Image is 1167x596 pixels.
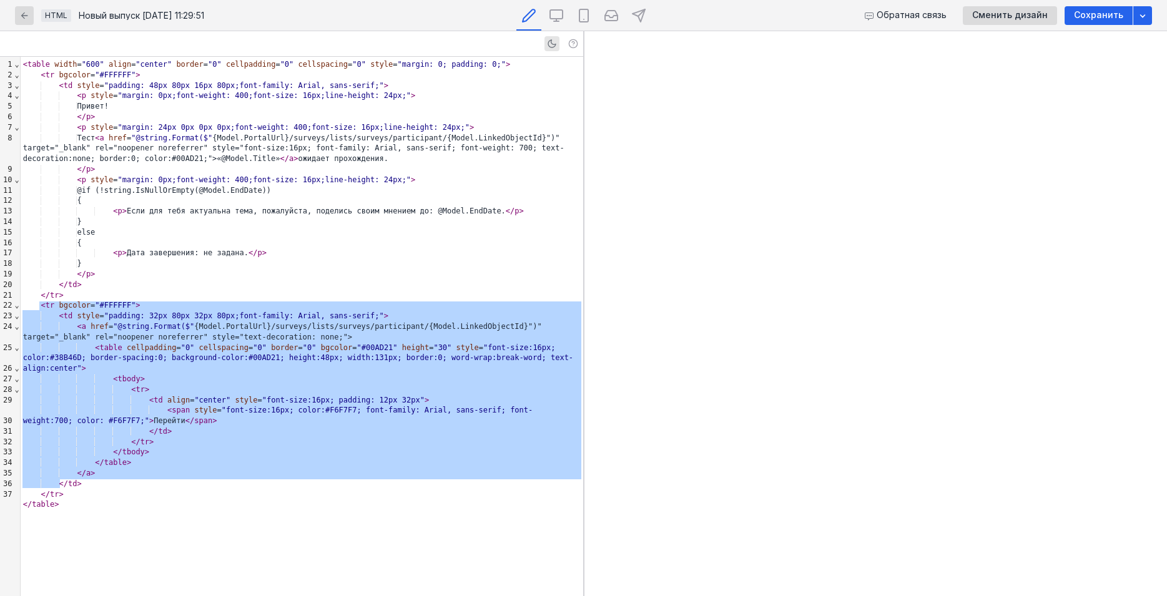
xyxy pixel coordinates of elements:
span: Обратная связь [877,10,947,21]
span: > [54,500,59,509]
div: Тест = {Model.PortalUrl}/surveys/lists/surveys/participant/{Model.LinkedObjectId}")" target="_bla... [21,133,583,164]
span: > [122,207,127,215]
span: "margin: 24px 0px 0px 0px;font-weight: 400;font-size: 16px;line-height: 24px;" [117,123,470,132]
span: td [64,81,72,90]
div: Дата завершения: не задана. [21,248,583,258]
span: "padding: 48px 80px 16px 80px;font-family: Arial, sans-serif;" [104,81,384,90]
span: > [135,71,140,79]
span: < [113,374,117,383]
span: > [149,437,154,446]
span: href [91,322,109,331]
span: bgcolor [59,301,91,310]
button: Сохранить [1065,6,1133,25]
span: cellspacing [298,60,348,69]
span: tr [50,291,59,300]
span: < [113,248,117,257]
span: cellpadding [226,60,275,69]
span: </ [77,469,86,477]
span: </ [59,280,68,289]
span: span [172,406,190,414]
span: "#FFFFFF" [95,71,135,79]
span: > [519,207,524,215]
span: > [140,374,145,383]
span: align [109,60,131,69]
span: p [86,270,91,278]
span: < [131,385,135,394]
span: "0" [280,60,294,69]
span: < [41,71,46,79]
span: border [271,343,298,352]
div: @if (!string.IsNullOrEmpty(@Model.EndDate)) [21,185,583,196]
span: "margin: 0px;font-weight: 400;font-size: 16px;line-height: 24px;" [117,91,411,100]
span: p [86,165,91,173]
div: else [21,227,583,238]
span: table [27,60,50,69]
span: </ [41,291,50,300]
span: > [425,396,429,404]
span: < [77,175,81,184]
span: p [82,123,86,132]
span: Fold line [14,311,19,320]
span: td [64,311,72,320]
div: = = = = = = [21,59,583,70]
span: tr [50,490,59,499]
span: > [212,416,217,425]
span: a [82,322,86,331]
span: a [86,469,91,477]
span: width [54,60,77,69]
span: height [402,343,429,352]
span: tr [46,301,54,310]
span: style [91,123,113,132]
span: < [95,343,99,352]
span: "#00AD21" [357,343,398,352]
span: </ [41,490,50,499]
span: Fold line [14,81,19,90]
span: p [258,248,262,257]
span: style [370,60,393,69]
span: "0" [208,60,222,69]
div: Привет! [21,101,583,112]
span: > [293,154,298,163]
span: Fold line [14,343,19,352]
span: tr [46,71,54,79]
span: Fold line [14,322,19,331]
span: bgcolor [59,71,91,79]
span: > [145,447,149,456]
span: < [77,91,81,100]
span: border [176,60,203,69]
span: Сохранить [1074,10,1123,21]
div: = [21,70,583,81]
span: "0" [253,343,267,352]
div: { [21,238,583,248]
span: tbody [118,374,140,383]
span: href [109,134,127,142]
span: Fold line [14,385,19,394]
div: = = [21,395,583,406]
button: Обратная связь [860,6,953,25]
span: tbody [122,447,145,456]
span: > [59,490,64,499]
span: align [167,396,190,404]
span: > [91,112,95,121]
span: </ [59,479,68,488]
span: > [149,416,154,425]
span: < [59,81,64,90]
span: > [91,165,95,173]
span: "font-size:16px; color:#F6F7F7; font-family: Arial, sans-serif; font-weight:700; color: #F6F7F7;" [23,406,533,425]
div: = = = = = = [21,343,583,374]
span: Сменить дизайн [972,10,1048,21]
div: = [21,300,583,311]
span: cellpadding [127,343,176,352]
span: "0" [303,343,317,352]
div: = [21,122,583,133]
div: } [21,258,583,269]
span: p [86,112,91,121]
span: > [91,270,95,278]
span: > [384,311,388,320]
span: Fold line [14,60,19,69]
span: < [95,134,99,142]
span: Fold line [14,301,19,310]
span: < [59,311,64,320]
span: </ [249,248,257,257]
span: tr [135,385,144,394]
